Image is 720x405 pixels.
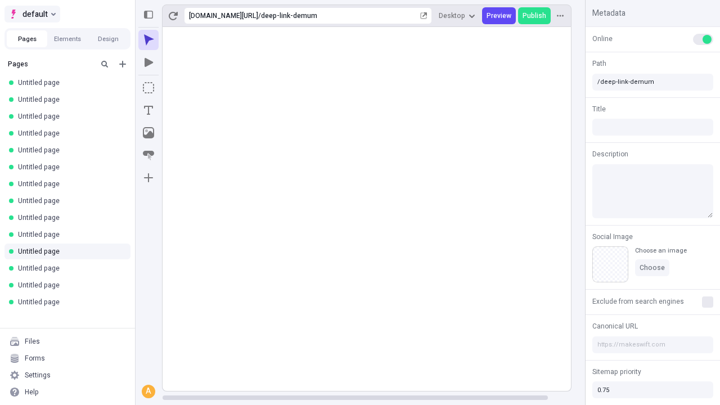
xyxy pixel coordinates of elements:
[635,259,669,276] button: Choose
[518,7,551,24] button: Publish
[189,11,258,20] div: [URL][DOMAIN_NAME]
[18,146,121,155] div: Untitled page
[434,7,480,24] button: Desktop
[18,78,121,87] div: Untitled page
[18,247,121,256] div: Untitled page
[18,264,121,273] div: Untitled page
[25,337,40,346] div: Files
[18,179,121,188] div: Untitled page
[25,371,51,380] div: Settings
[7,30,47,47] button: Pages
[258,11,261,20] div: /
[261,11,418,20] div: deep-link-demum
[592,336,713,353] input: https://makeswift.com
[138,145,159,165] button: Button
[25,388,39,397] div: Help
[138,100,159,120] button: Text
[592,104,606,114] span: Title
[635,246,687,255] div: Choose an image
[592,58,606,69] span: Path
[18,196,121,205] div: Untitled page
[143,386,154,397] div: A
[523,11,546,20] span: Publish
[18,163,121,172] div: Untitled page
[18,95,121,104] div: Untitled page
[592,296,684,307] span: Exclude from search engines
[18,213,121,222] div: Untitled page
[592,367,641,377] span: Sitemap priority
[116,57,129,71] button: Add new
[25,354,45,363] div: Forms
[592,321,638,331] span: Canonical URL
[439,11,465,20] span: Desktop
[18,129,121,138] div: Untitled page
[22,7,48,21] span: default
[640,263,665,272] span: Choose
[138,78,159,98] button: Box
[4,6,60,22] button: Select site
[8,60,93,69] div: Pages
[138,123,159,143] button: Image
[18,298,121,307] div: Untitled page
[487,11,511,20] span: Preview
[47,30,88,47] button: Elements
[18,230,121,239] div: Untitled page
[88,30,128,47] button: Design
[482,7,516,24] button: Preview
[18,281,121,290] div: Untitled page
[18,112,121,121] div: Untitled page
[592,149,628,159] span: Description
[592,232,633,242] span: Social Image
[592,34,613,44] span: Online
